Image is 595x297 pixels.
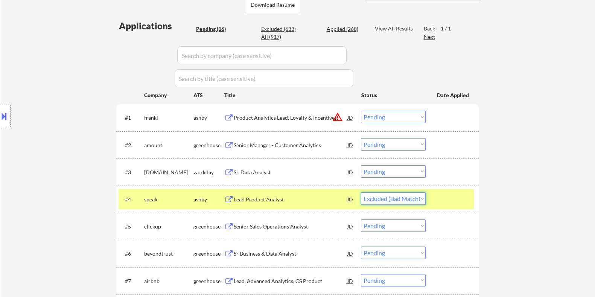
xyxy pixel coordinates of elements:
div: JD [346,274,354,288]
div: All (917) [261,33,299,41]
div: airbnb [144,277,193,285]
div: View All Results [374,25,415,32]
div: JD [346,138,354,152]
div: workday [193,169,224,176]
div: #7 [125,277,138,285]
div: Back [423,25,435,32]
div: clickup [144,223,193,230]
div: JD [346,165,354,179]
div: 1 / 1 [440,25,458,32]
div: Senior Sales Operations Analyst [233,223,347,230]
div: Date Applied [437,91,470,99]
input: Search by company (case sensitive) [177,46,347,64]
div: greenhouse [193,277,224,285]
div: Senior Manager - Customer Analytics [233,142,347,149]
div: Applied (268) [326,25,364,33]
div: JD [346,111,354,124]
button: warning_amber [332,112,342,122]
div: Company [144,91,193,99]
div: Lead, Advanced Analytics, CS Product [233,277,347,285]
div: JD [346,192,354,206]
div: Status [361,88,426,102]
div: #5 [125,223,138,230]
div: Excluded (633) [261,25,299,33]
div: Next [423,33,435,41]
div: ashby [193,196,224,203]
div: Lead Product Analyst [233,196,347,203]
div: Title [224,91,354,99]
div: #6 [125,250,138,257]
div: greenhouse [193,223,224,230]
div: Sr. Data Analyst [233,169,347,176]
div: greenhouse [193,250,224,257]
div: speak [144,196,193,203]
div: JD [346,219,354,233]
div: Applications [119,21,193,30]
div: Product Analytics Lead, Loyalty & Incentives [233,114,347,122]
div: [DOMAIN_NAME] [144,169,193,176]
input: Search by title (case sensitive) [175,69,353,87]
div: amount [144,142,193,149]
div: greenhouse [193,142,224,149]
div: Pending (16) [196,25,233,33]
div: franki [144,114,193,122]
div: ATS [193,91,224,99]
div: #4 [125,196,138,203]
div: JD [346,247,354,260]
div: Sr Business & Data Analyst [233,250,347,257]
div: ashby [193,114,224,122]
div: beyondtrust [144,250,193,257]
